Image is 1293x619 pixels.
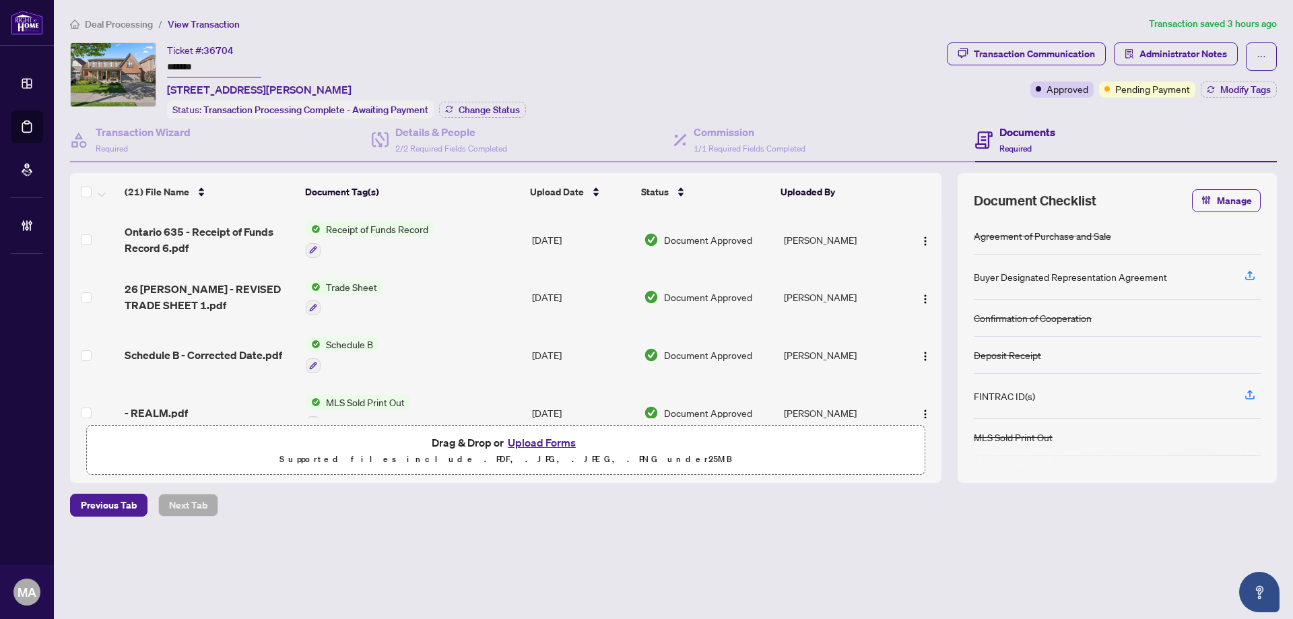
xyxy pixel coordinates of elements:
[920,351,931,362] img: Logo
[974,430,1053,445] div: MLS Sold Print Out
[306,395,410,431] button: Status IconMLS Sold Print Out
[636,173,775,211] th: Status
[70,494,147,517] button: Previous Tab
[18,583,36,601] span: MA
[306,222,321,236] img: Status Icon
[1192,189,1261,212] button: Manage
[395,143,507,154] span: 2/2 Required Fields Completed
[664,232,752,247] span: Document Approved
[321,337,378,352] span: Schedule B
[974,191,1096,210] span: Document Checklist
[1115,82,1190,96] span: Pending Payment
[1139,43,1227,65] span: Administrator Notes
[1149,16,1277,32] article: Transaction saved 3 hours ago
[306,280,321,294] img: Status Icon
[525,173,636,211] th: Upload Date
[694,143,805,154] span: 1/1 Required Fields Completed
[168,18,240,30] span: View Transaction
[974,43,1095,65] div: Transaction Communication
[96,143,128,154] span: Required
[527,269,638,327] td: [DATE]
[85,18,153,30] span: Deal Processing
[915,402,936,424] button: Logo
[95,451,917,467] p: Supported files include .PDF, .JPG, .JPEG, .PNG under 25 MB
[644,348,659,362] img: Document Status
[778,384,902,442] td: [PERSON_NAME]
[664,290,752,304] span: Document Approved
[664,405,752,420] span: Document Approved
[694,124,805,140] h4: Commission
[641,185,669,199] span: Status
[915,229,936,251] button: Logo
[158,16,162,32] li: /
[504,434,580,451] button: Upload Forms
[1114,42,1238,65] button: Administrator Notes
[158,494,218,517] button: Next Tab
[778,326,902,384] td: [PERSON_NAME]
[527,211,638,269] td: [DATE]
[306,337,321,352] img: Status Icon
[81,494,137,516] span: Previous Tab
[1239,572,1280,612] button: Open asap
[1257,52,1266,61] span: ellipsis
[125,185,189,199] span: (21) File Name
[664,348,752,362] span: Document Approved
[125,405,188,421] span: - REALM.pdf
[306,395,321,410] img: Status Icon
[527,326,638,384] td: [DATE]
[203,104,428,116] span: Transaction Processing Complete - Awaiting Payment
[644,290,659,304] img: Document Status
[321,222,434,236] span: Receipt of Funds Record
[321,280,383,294] span: Trade Sheet
[306,280,383,316] button: Status IconTrade Sheet
[167,42,234,58] div: Ticket #:
[999,143,1032,154] span: Required
[778,211,902,269] td: [PERSON_NAME]
[300,173,525,211] th: Document Tag(s)
[1217,190,1252,211] span: Manage
[915,286,936,308] button: Logo
[974,228,1111,243] div: Agreement of Purchase and Sale
[70,20,79,29] span: home
[1201,82,1277,98] button: Modify Tags
[920,409,931,420] img: Logo
[530,185,584,199] span: Upload Date
[96,124,191,140] h4: Transaction Wizard
[321,395,410,410] span: MLS Sold Print Out
[432,434,580,451] span: Drag & Drop or
[1047,82,1088,96] span: Approved
[167,82,352,98] span: [STREET_ADDRESS][PERSON_NAME]
[920,294,931,304] img: Logo
[644,232,659,247] img: Document Status
[11,10,43,35] img: logo
[203,44,234,57] span: 36704
[527,384,638,442] td: [DATE]
[974,348,1041,362] div: Deposit Receipt
[119,173,300,211] th: (21) File Name
[915,344,936,366] button: Logo
[1220,85,1271,94] span: Modify Tags
[947,42,1106,65] button: Transaction Communication
[778,269,902,327] td: [PERSON_NAME]
[974,389,1035,403] div: FINTRAC ID(s)
[459,105,520,115] span: Change Status
[306,222,434,258] button: Status IconReceipt of Funds Record
[306,337,378,373] button: Status IconSchedule B
[395,124,507,140] h4: Details & People
[974,311,1092,325] div: Confirmation of Cooperation
[775,173,898,211] th: Uploaded By
[125,224,295,256] span: Ontario 635 - Receipt of Funds Record 6.pdf
[439,102,526,118] button: Change Status
[71,43,156,106] img: IMG-E12166835_1.jpg
[1125,49,1134,59] span: solution
[974,269,1167,284] div: Buyer Designated Representation Agreement
[167,100,434,119] div: Status:
[920,236,931,247] img: Logo
[125,347,282,363] span: Schedule B - Corrected Date.pdf
[644,405,659,420] img: Document Status
[999,124,1055,140] h4: Documents
[125,281,295,313] span: 26 [PERSON_NAME] - REVISED TRADE SHEET 1.pdf
[87,426,925,476] span: Drag & Drop orUpload FormsSupported files include .PDF, .JPG, .JPEG, .PNG under25MB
